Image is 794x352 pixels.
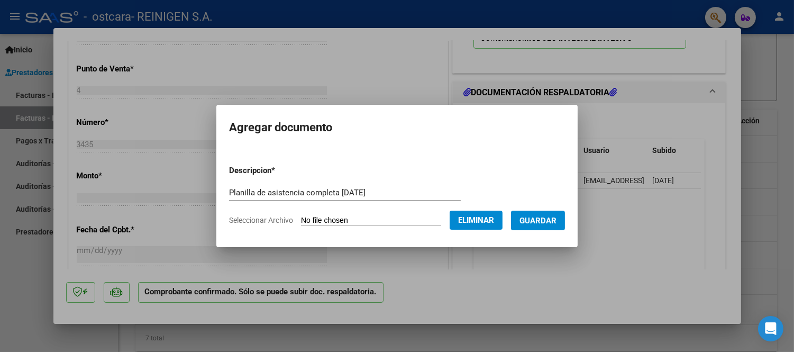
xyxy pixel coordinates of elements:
span: Eliminar [458,215,494,225]
span: Seleccionar Archivo [229,216,293,224]
button: Guardar [511,211,565,230]
h2: Agregar documento [229,118,565,138]
button: Eliminar [450,211,503,230]
span: Guardar [519,216,556,225]
p: Descripcion [229,165,330,177]
div: Open Intercom Messenger [758,316,783,341]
